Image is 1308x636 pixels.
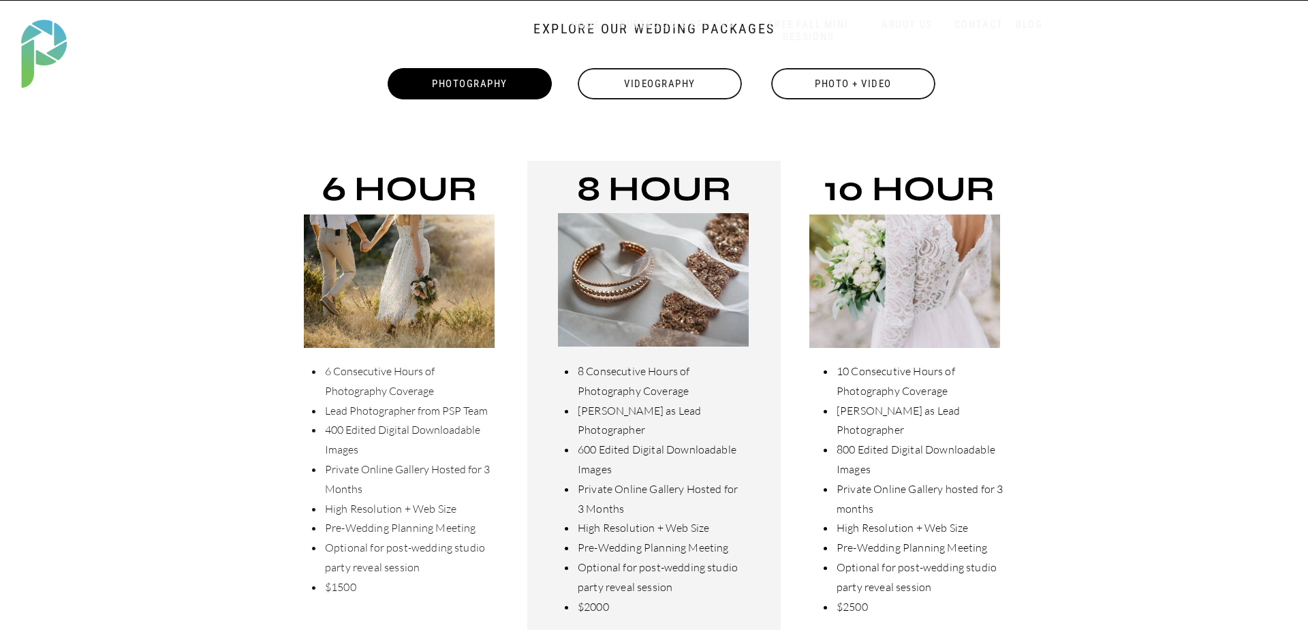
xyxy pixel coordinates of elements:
li: 400 Edited Digital Downloadable Images [324,420,495,460]
span: $2000 [578,600,609,614]
span: Optional for post-wedding studio party reveal session [837,560,997,594]
li: [PERSON_NAME] as Lead Photographer [835,401,1008,441]
span: High Resolution + Web Size [578,521,709,535]
li: 800 Edited Digital Downloadable Images [835,440,1008,479]
a: HOME [557,19,614,32]
li: Private Online Gallery Hosted for 3 Months [324,460,495,499]
a: Videography [576,68,743,99]
h3: 8 Hour [551,174,756,214]
span: $1500 [325,580,356,594]
div: Photography [386,68,553,99]
span: High Resolution + Web Size [325,502,456,515]
a: PORTFOLIO & PRICING [614,18,739,31]
span: Private Online Gallery Hosted for 3 Months [578,482,738,515]
span: High Resolution + Web Size [837,521,968,535]
li: 6 Consecutive Hours of Photography Coverage [324,362,495,401]
span: Pre-Wedding Planning Meeting [325,521,476,535]
a: BLOG [1012,18,1046,31]
span: Pre-Wedding Planning Meeting [578,541,728,554]
span: Pre-Wedding Planning Meeting [837,541,987,554]
span: Optional for post-wedding studio party reveal session [325,541,485,574]
a: FREE FALL MINI SESSIONS [752,18,865,44]
a: ABOUT US [878,18,936,31]
a: Photo + Video [770,68,937,99]
h3: 10 Hour [807,174,1012,214]
li: Private Online Gallery hosted for 3 months [835,479,1008,519]
li: 8 Consecutive Hours of Photography Coverage [576,362,743,401]
li: 10 Consecutive Hours of Photography Coverage [835,362,1008,401]
span: 600 Edited Digital Downloadable Images [578,443,736,476]
span: Optional for post-wedding studio party reveal session [578,560,738,594]
h2: Explore our Wedding Packages [490,20,818,47]
li: Lead Photographer from PSP Team [324,401,495,421]
h3: 6 Hour [304,174,495,214]
span: $2500 [837,600,868,614]
li: [PERSON_NAME] as Lead Photographer [576,401,743,441]
a: CONTACT [951,18,1007,31]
